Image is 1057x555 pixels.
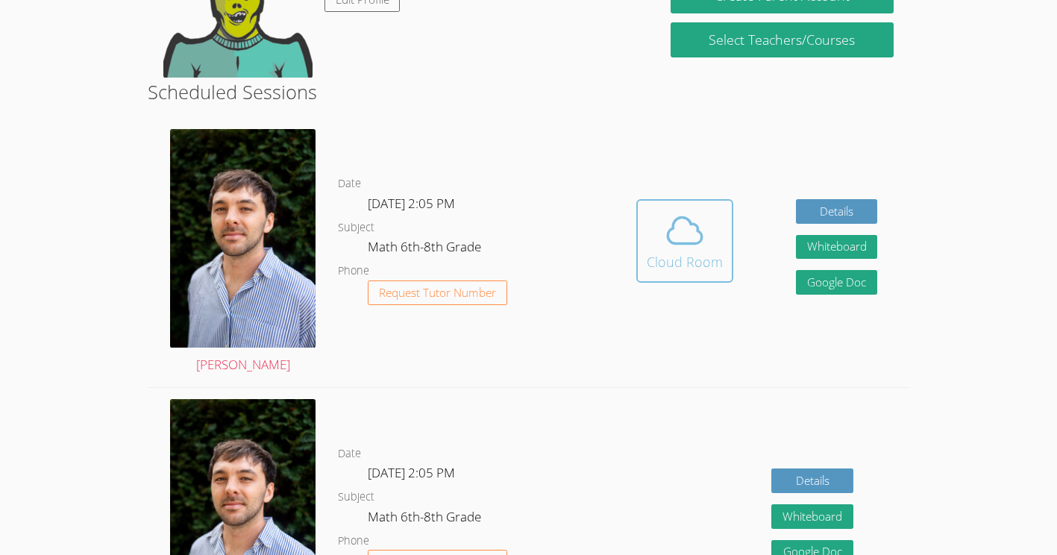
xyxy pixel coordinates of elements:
[338,175,361,193] dt: Date
[796,199,878,224] a: Details
[796,235,878,260] button: Whiteboard
[368,195,455,212] span: [DATE] 2:05 PM
[368,236,484,262] dd: Math 6th-8th Grade
[338,488,374,507] dt: Subject
[379,287,496,298] span: Request Tutor Number
[368,280,507,305] button: Request Tutor Number
[368,507,484,532] dd: Math 6th-8th Grade
[338,262,369,280] dt: Phone
[338,445,361,463] dt: Date
[796,270,878,295] a: Google Doc
[148,78,909,106] h2: Scheduled Sessions
[647,251,723,272] div: Cloud Room
[771,468,853,493] a: Details
[771,504,853,529] button: Whiteboard
[671,22,894,57] a: Select Teachers/Courses
[170,129,316,348] img: profile.jpg
[170,129,316,375] a: [PERSON_NAME]
[338,532,369,551] dt: Phone
[338,219,374,237] dt: Subject
[636,199,733,283] button: Cloud Room
[368,464,455,481] span: [DATE] 2:05 PM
